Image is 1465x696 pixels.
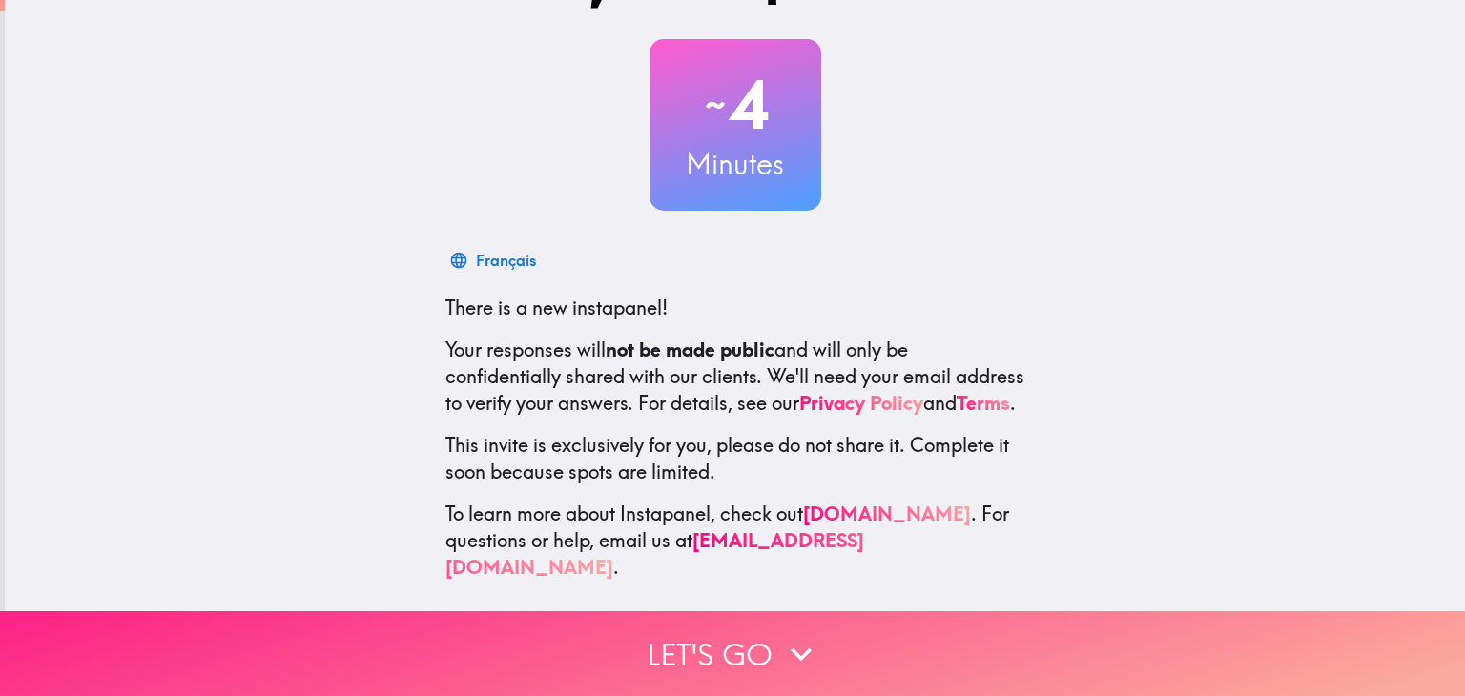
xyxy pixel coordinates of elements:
[799,391,923,415] a: Privacy Policy
[476,247,536,274] div: Français
[445,337,1025,417] p: Your responses will and will only be confidentially shared with our clients. We'll need your emai...
[445,241,544,279] button: Français
[445,501,1025,581] p: To learn more about Instapanel, check out . For questions or help, email us at .
[445,528,864,579] a: [EMAIL_ADDRESS][DOMAIN_NAME]
[445,432,1025,485] p: This invite is exclusively for you, please do not share it. Complete it soon because spots are li...
[650,66,821,144] h2: 4
[702,76,729,133] span: ~
[445,296,668,319] span: There is a new instapanel!
[957,391,1010,415] a: Terms
[606,338,774,361] b: not be made public
[650,144,821,184] h3: Minutes
[803,502,971,525] a: [DOMAIN_NAME]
